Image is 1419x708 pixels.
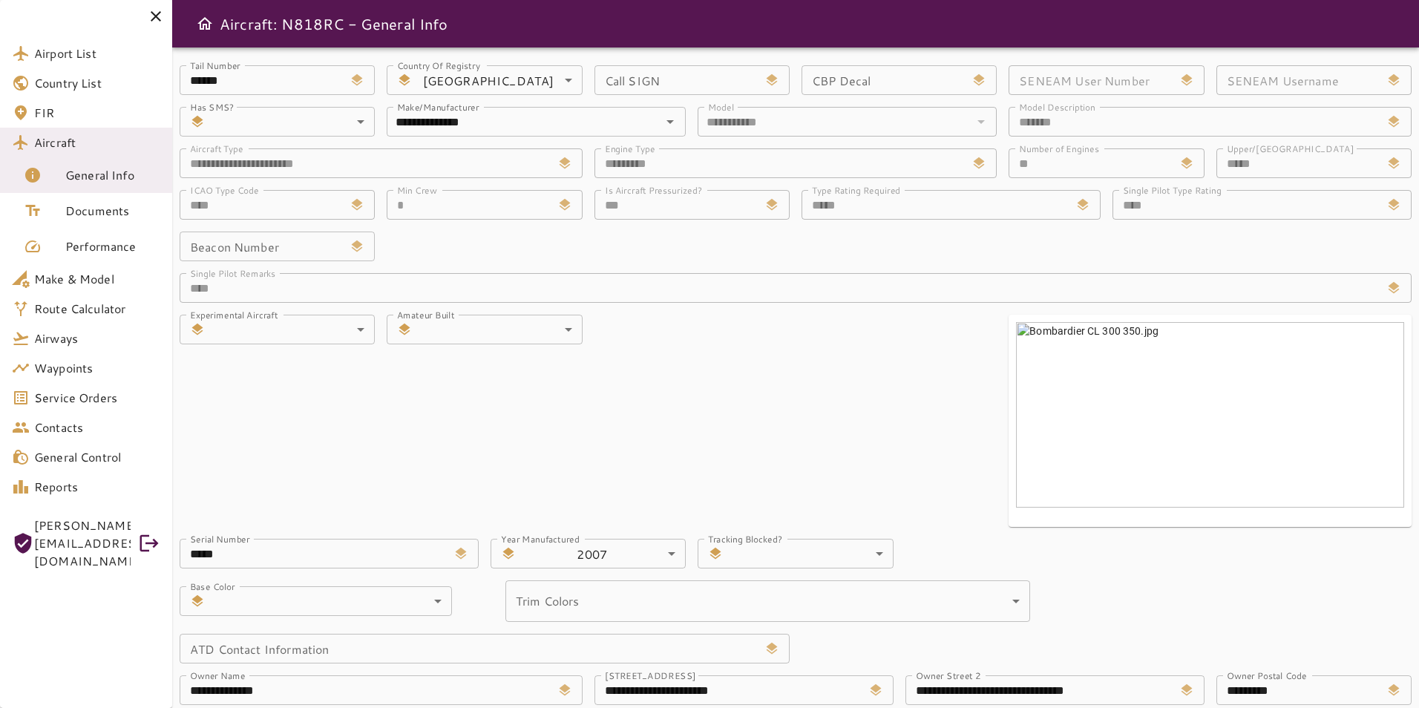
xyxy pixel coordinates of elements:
span: Country List [34,74,160,92]
span: FIR [34,104,160,122]
label: Min Crew [397,183,437,196]
span: Reports [34,478,160,496]
label: Model [708,100,734,113]
label: Owner Street 2 [916,669,981,681]
label: Year Manufactured [501,532,580,545]
label: Amateur Built [397,308,454,321]
span: Route Calculator [34,300,160,318]
h6: Aircraft: N818RC - General Info [220,12,448,36]
label: Experimental Aircraft [190,308,278,321]
div: ​ [211,586,452,616]
label: Serial Number [190,532,250,545]
img: Bombardier CL 300 350.jpg [1016,322,1404,508]
span: General Control [34,448,160,466]
span: Service Orders [34,389,160,407]
div: ​ [505,580,1030,622]
span: Waypoints [34,359,160,377]
label: Make/Manufacturer [397,100,479,113]
span: Airport List [34,45,160,62]
label: [STREET_ADDRESS] [605,669,696,681]
label: Base Color [190,580,235,592]
span: Performance [65,237,160,255]
div: ​ [211,315,375,344]
span: General Info [65,166,160,184]
label: Tracking Blocked? [708,532,782,545]
span: Contacts [34,419,160,436]
label: Engine Type [605,142,655,154]
label: Type Rating Required [812,183,900,196]
label: Owner Name [190,669,246,681]
label: Single Pilot Remarks [190,266,276,279]
label: Has SMS? [190,100,234,113]
span: Aircraft [34,134,160,151]
span: [PERSON_NAME][EMAIL_ADDRESS][DOMAIN_NAME] [34,517,131,570]
label: Upper/[GEOGRAPHIC_DATA] [1227,142,1354,154]
span: Airways [34,330,160,347]
label: Is Aircraft Pressurized? [605,183,702,196]
span: Documents [65,202,160,220]
div: ​ [211,107,375,137]
button: Open drawer [190,9,220,39]
button: Open [660,111,681,132]
label: Country Of Registry [397,59,480,71]
label: Aircraft Type [190,142,243,154]
div: 2007 [522,539,686,568]
label: ICAO Type Code [190,183,259,196]
label: Owner Postal Code [1227,669,1307,681]
label: Number of Engines [1019,142,1099,154]
label: Model Description [1019,100,1095,113]
label: Tail Number [190,59,240,71]
label: Single Pilot Type Rating [1123,183,1221,196]
div: ​ [418,315,582,344]
div: ​ [729,539,893,568]
span: Make & Model [34,270,160,288]
div: [GEOGRAPHIC_DATA] [418,65,582,95]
